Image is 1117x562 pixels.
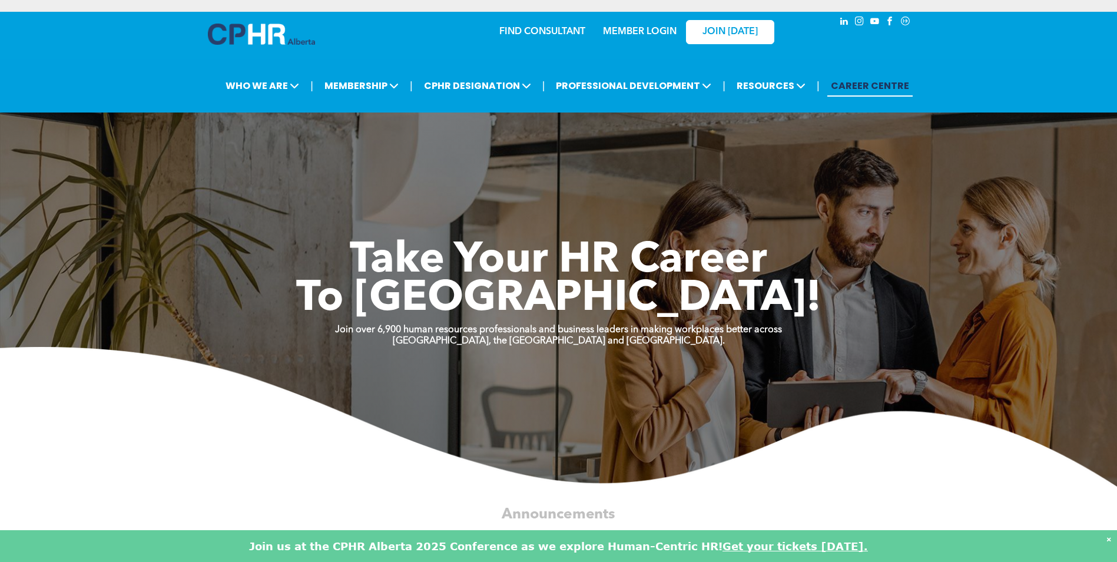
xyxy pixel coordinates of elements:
[393,336,725,346] strong: [GEOGRAPHIC_DATA], the [GEOGRAPHIC_DATA] and [GEOGRAPHIC_DATA].
[552,75,715,97] span: PROFESSIONAL DEVELOPMENT
[410,74,413,98] li: |
[869,15,881,31] a: youtube
[884,15,897,31] a: facebook
[222,75,303,97] span: WHO WE ARE
[702,27,758,38] span: JOIN [DATE]
[321,75,402,97] span: MEMBERSHIP
[838,15,851,31] a: linkedin
[603,27,677,37] a: MEMBER LOGIN
[542,74,545,98] li: |
[499,27,585,37] a: FIND CONSULTANT
[420,75,535,97] span: CPHR DESIGNATION
[350,240,767,282] span: Take Your HR Career
[722,540,868,553] a: Get your tickets [DATE].
[853,15,866,31] a: instagram
[899,15,912,31] a: Social network
[296,278,821,320] span: To [GEOGRAPHIC_DATA]!
[817,74,820,98] li: |
[208,24,315,45] img: A blue and white logo for cp alberta
[827,75,913,97] a: CAREER CENTRE
[733,75,809,97] span: RESOURCES
[310,74,313,98] li: |
[335,325,782,335] strong: Join over 6,900 human resources professionals and business leaders in making workplaces better ac...
[502,507,615,522] span: Announcements
[1106,533,1111,545] div: Dismiss notification
[722,74,725,98] li: |
[686,20,774,44] a: JOIN [DATE]
[249,540,722,553] font: Join us at the CPHR Alberta 2025 Conference as we explore Human-Centric HR!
